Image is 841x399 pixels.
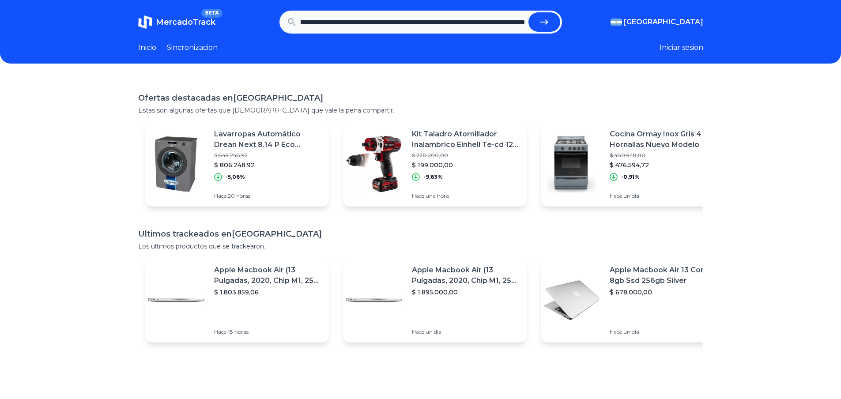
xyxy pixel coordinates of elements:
[343,269,405,331] img: Featured image
[138,42,156,53] a: Inicio
[138,242,703,251] p: Los ultimos productos que se trackearon.
[412,192,520,199] p: Hace una hora
[138,228,703,240] h1: Ultimos trackeados en [GEOGRAPHIC_DATA]
[226,173,245,181] p: -5,06%
[541,122,724,207] a: Featured imageCocina Ormay Inox Gris 4 Hornallas Nuevo Modelo$ 480.948,80$ 476.594,72-0,91%Hace u...
[610,265,717,286] p: Apple Macbook Air 13 Core I5 8gb Ssd 256gb Silver
[541,258,724,343] a: Featured imageApple Macbook Air 13 Core I5 8gb Ssd 256gb Silver$ 678.000,00Hace un día
[611,17,703,27] button: [GEOGRAPHIC_DATA]
[610,152,717,159] p: $ 480.948,80
[610,288,717,297] p: $ 678.000,00
[610,129,717,150] p: Cocina Ormay Inox Gris 4 Hornallas Nuevo Modelo
[201,9,222,18] span: BETA
[138,15,215,29] a: MercadoTrackBETA
[621,173,640,181] p: -0,91%
[145,133,207,195] img: Featured image
[412,328,520,335] p: Hace un día
[214,152,322,159] p: $ 849.248,92
[214,161,322,169] p: $ 806.248,92
[343,122,527,207] a: Featured imageKit Taladro Atornillador Inalambrico Einhell Te-cd 12/1 X-li Kit Bateria+cargador. ...
[214,265,322,286] p: Apple Macbook Air (13 Pulgadas, 2020, Chip M1, 256 Gb De Ssd, 8 Gb De Ram) - Plata
[167,42,218,53] a: Sincronizacion
[412,161,520,169] p: $ 199.000,00
[138,106,703,115] p: Estas son algunas ofertas que [DEMOGRAPHIC_DATA] que vale la pena compartir.
[145,258,329,343] a: Featured imageApple Macbook Air (13 Pulgadas, 2020, Chip M1, 256 Gb De Ssd, 8 Gb De Ram) - Plata$...
[343,258,527,343] a: Featured imageApple Macbook Air (13 Pulgadas, 2020, Chip M1, 256 Gb De Ssd, 8 Gb De Ram) - Plata$...
[611,19,622,26] img: Argentina
[214,129,322,150] p: Lavarropas Automático Drean Next 8.14 P Eco Inverter Gris 8kg 220v
[214,192,322,199] p: Hace 20 horas
[145,269,207,331] img: Featured image
[156,17,215,27] span: MercadoTrack
[214,288,322,297] p: $ 1.803.859,06
[412,152,520,159] p: $ 220.200,00
[412,265,520,286] p: Apple Macbook Air (13 Pulgadas, 2020, Chip M1, 256 Gb De Ssd, 8 Gb De Ram) - Plata
[541,133,603,195] img: Featured image
[138,15,152,29] img: MercadoTrack
[610,192,717,199] p: Hace un día
[660,42,703,53] button: Iniciar sesion
[624,17,703,27] span: [GEOGRAPHIC_DATA]
[423,173,443,181] p: -9,63%
[412,288,520,297] p: $ 1.895.000,00
[214,328,322,335] p: Hace 18 horas
[412,129,520,150] p: Kit Taladro Atornillador Inalambrico Einhell Te-cd 12/1 X-li Kit Bateria+cargador. 2ah.
[145,122,329,207] a: Featured imageLavarropas Automático Drean Next 8.14 P Eco Inverter Gris 8kg 220v$ 849.248,92$ 806...
[610,161,717,169] p: $ 476.594,72
[610,328,717,335] p: Hace un día
[138,92,703,104] h1: Ofertas destacadas en [GEOGRAPHIC_DATA]
[541,269,603,331] img: Featured image
[343,133,405,195] img: Featured image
